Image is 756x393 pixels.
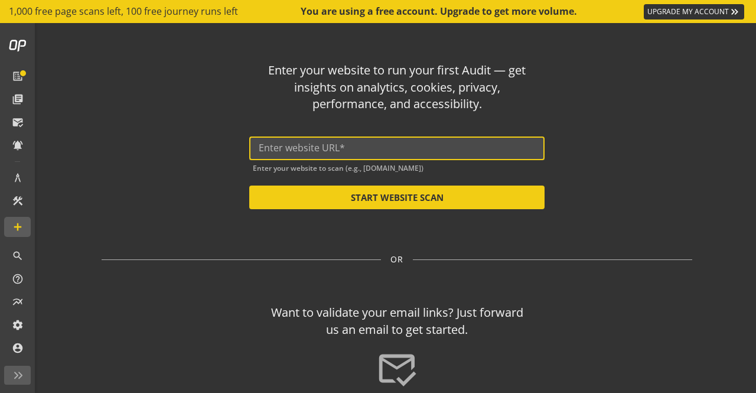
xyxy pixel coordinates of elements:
[9,5,238,18] span: 1,000 free page scans left, 100 free journey runs left
[259,142,535,154] input: Enter website URL*
[12,195,24,207] mat-icon: construction
[12,70,24,82] mat-icon: list_alt
[12,250,24,262] mat-icon: search
[376,348,418,389] mat-icon: mark_email_read
[249,186,545,209] button: START WEBSITE SCAN
[301,5,578,18] div: You are using a free account. Upgrade to get more volume.
[390,254,403,265] span: OR
[12,342,24,354] mat-icon: account_circle
[12,221,24,233] mat-icon: add
[266,304,529,338] div: Want to validate your email links? Just forward us an email to get started.
[12,116,24,128] mat-icon: mark_email_read
[729,6,741,18] mat-icon: keyboard_double_arrow_right
[12,319,24,331] mat-icon: settings
[12,93,24,105] mat-icon: library_books
[644,4,744,20] a: UPGRADE MY ACCOUNT
[253,161,423,173] mat-hint: Enter your website to scan (e.g., [DOMAIN_NAME])
[12,296,24,308] mat-icon: multiline_chart
[12,273,24,285] mat-icon: help_outline
[12,172,24,184] mat-icon: architecture
[266,62,529,113] div: Enter your website to run your first Audit — get insights on analytics, cookies, privacy, perform...
[12,139,24,151] mat-icon: notifications_active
